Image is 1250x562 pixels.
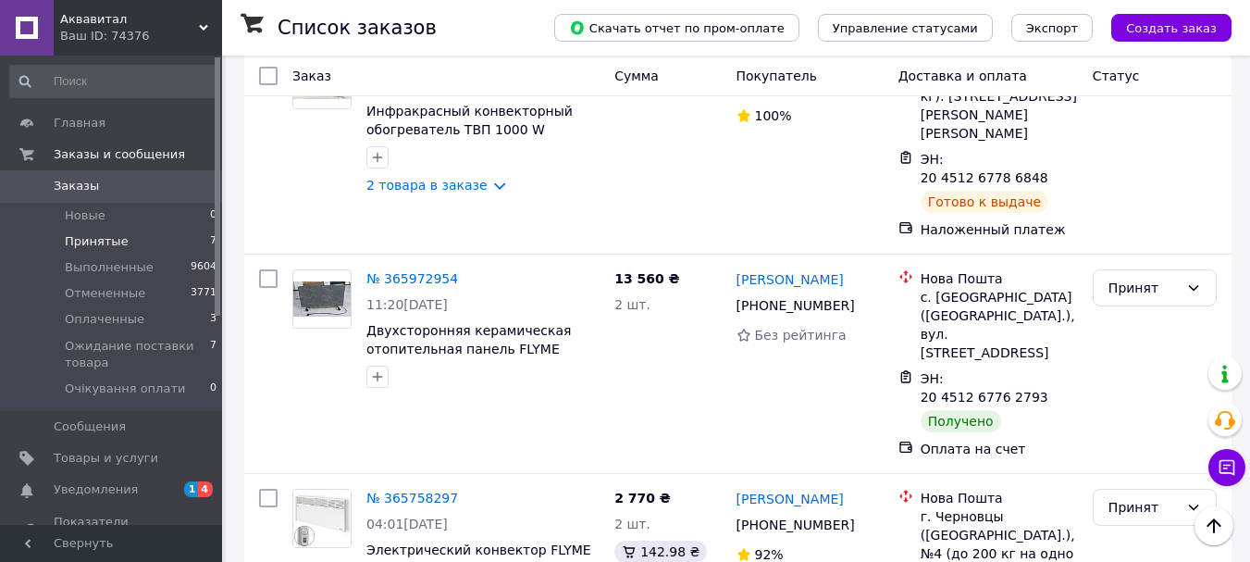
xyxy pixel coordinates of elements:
[366,323,571,393] a: Двухсторонняя керамическая отопительная панель FLYME 1200PG (графитовая) c программатором и ножками
[210,338,217,371] span: 7
[736,298,855,313] span: [PHONE_NUMBER]
[921,440,1078,458] div: Оплата на счет
[65,207,105,224] span: Новые
[54,418,126,435] span: Сообщения
[921,288,1078,362] div: с. [GEOGRAPHIC_DATA] ([GEOGRAPHIC_DATA].), вул. [STREET_ADDRESS]
[65,233,129,250] span: Принятые
[65,381,185,397] span: Очікування оплати
[366,271,458,286] a: № 365972954
[614,297,650,312] span: 2 шт.
[921,152,1048,185] span: ЭН: 20 4512 6778 6848
[614,491,671,506] span: 2 770 ₴
[292,69,331,83] span: Заказ
[1093,19,1231,34] a: Создать заказ
[833,21,978,35] span: Управление статусами
[755,547,784,562] span: 92%
[818,14,993,42] button: Управление статусами
[898,69,1027,83] span: Доставка и оплата
[921,371,1048,405] span: ЭН: 20 4512 6776 2793
[278,17,437,39] h1: Список заказов
[198,481,213,497] span: 4
[1011,14,1093,42] button: Экспорт
[366,491,458,506] a: № 365758297
[921,410,1001,432] div: Получено
[210,311,217,328] span: 3
[1194,506,1233,545] button: Наверх
[210,233,217,250] span: 7
[210,381,217,397] span: 0
[54,514,171,547] span: Показатели работы компании
[755,108,792,123] span: 100%
[1108,497,1179,518] div: Принят
[54,146,185,163] span: Заказы и сообщения
[293,281,351,317] img: Фото товару
[60,28,222,44] div: Ваш ID: 74376
[736,270,844,289] a: [PERSON_NAME]
[191,285,217,302] span: 3771
[569,19,785,36] span: Скачать отчет по пром-оплате
[65,285,145,302] span: Отмененные
[366,104,573,174] a: Инфракрасный конвекторный обогреватель ТВП 1000 W Standart, 1 кВт, до 20 м.кв, с терморегулятором
[54,481,138,498] span: Уведомления
[9,65,218,98] input: Поиск
[1108,278,1179,298] div: Принят
[292,489,352,548] a: Фото товару
[1026,21,1078,35] span: Экспорт
[921,220,1078,239] div: Наложенный платеж
[65,259,154,276] span: Выполненные
[65,311,144,328] span: Оплаченные
[614,271,680,286] span: 13 560 ₴
[1093,69,1140,83] span: Статус
[921,489,1078,507] div: Нова Пошта
[755,328,847,343] span: Без рейтинга
[1208,449,1245,486] button: Чат с покупателем
[191,259,217,276] span: 9604
[60,11,199,28] span: Аквавитал
[614,69,659,83] span: Сумма
[736,518,855,532] span: [PHONE_NUMBER]
[293,490,351,547] img: Фото товару
[184,481,199,497] span: 1
[1111,14,1231,42] button: Создать заказ
[292,269,352,329] a: Фото товару
[65,338,210,371] span: Ожидание поставки товара
[736,69,818,83] span: Покупатель
[210,207,217,224] span: 0
[366,517,448,531] span: 04:01[DATE]
[1126,21,1217,35] span: Создать заказ
[54,115,105,131] span: Главная
[366,297,448,312] span: 11:20[DATE]
[54,178,99,194] span: Заказы
[614,517,650,531] span: 2 шт.
[921,69,1078,143] div: Бровары, №10 ( до 200 кг): [STREET_ADDRESS][PERSON_NAME][PERSON_NAME]
[921,191,1048,213] div: Готово к выдаче
[554,14,799,42] button: Скачать отчет по пром-оплате
[921,269,1078,288] div: Нова Пошта
[54,450,158,467] span: Товары и услуги
[736,490,844,508] a: [PERSON_NAME]
[366,178,488,193] a: 2 товара в заказе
